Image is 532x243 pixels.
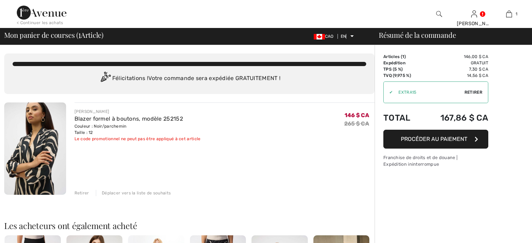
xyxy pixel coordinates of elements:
[469,67,488,72] font: 7,30 $ CA
[516,12,517,16] font: 1
[383,113,411,123] font: Total
[75,130,93,135] font: Taille : 12
[383,67,403,72] font: TPS (5 %)
[383,54,402,59] font: Articles (
[102,191,171,195] font: Déplacer vers la liste de souhaits
[4,30,78,40] font: Mon panier de courses (
[471,60,488,65] font: Gratuit
[440,113,488,123] font: 167,86 $ CA
[383,155,457,167] font: Franchise de droits et de douane | Expédition ininterrompue
[98,72,112,86] img: Congratulation2.svg
[112,75,149,81] font: Félicitations !
[402,54,404,59] font: 1
[401,136,467,142] font: Procéder au paiement
[345,112,369,119] font: 146 $ CA
[344,120,369,127] font: 265 $ CA
[148,75,281,81] font: Votre commande sera expédiée GRATUITEMENT !
[75,109,109,114] font: [PERSON_NAME]
[75,115,183,122] a: Blazer formel à boutons, modèle 252152
[404,54,406,59] font: )
[17,20,63,25] font: < Continuer les achats
[506,10,512,18] img: Mon sac
[4,102,66,195] img: Blazer formel à boutons, modèle 252152
[383,60,405,65] font: Expédition
[4,220,137,231] font: Les acheteurs ont également acheté
[75,136,201,141] font: Le code promotionnel ne peut pas être appliqué à cet article
[379,30,456,40] font: Résumé de la commande
[471,10,477,17] a: Se connecter
[464,54,488,59] font: 146,00 $ CA
[383,130,488,149] button: Procéder au paiement
[492,10,526,18] a: 1
[436,10,442,18] img: rechercher sur le site
[325,34,334,39] font: CAO
[464,90,482,95] font: Retirer
[81,30,104,40] font: Article)
[17,6,66,20] img: 1ère Avenue
[471,10,477,18] img: Mes informations
[457,21,498,27] font: [PERSON_NAME]
[467,73,488,78] font: 14,56 $ CA
[393,82,464,103] input: Code promotionnel
[78,28,81,40] font: 1
[314,34,325,40] img: Dollar canadien
[75,191,89,195] font: Retirer
[383,73,411,78] font: TVQ (9,975 %)
[389,90,393,95] font: ✔
[75,124,127,129] font: Couleur : Noir/parchemin
[341,34,346,39] font: EN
